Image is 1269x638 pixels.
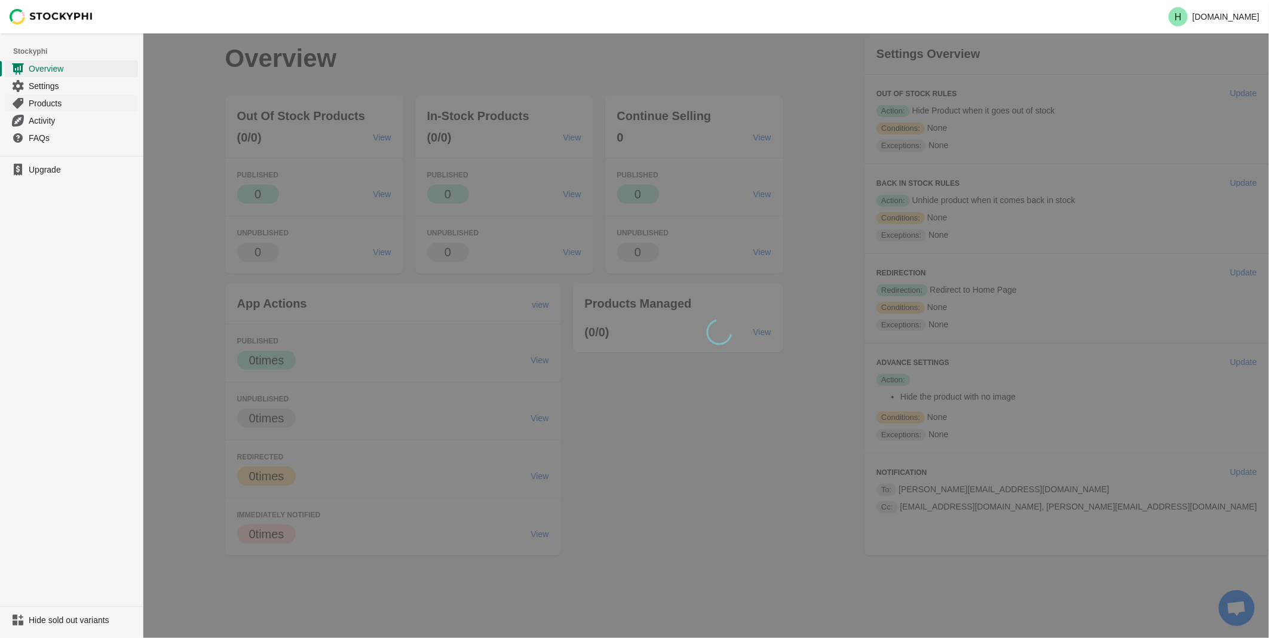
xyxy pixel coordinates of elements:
span: Settings [29,80,136,92]
a: Upgrade [5,161,138,178]
button: Avatar with initials H[DOMAIN_NAME] [1164,5,1264,29]
span: Avatar with initials H [1169,7,1188,26]
span: Products [29,97,136,109]
a: Products [5,94,138,112]
a: Settings [5,77,138,94]
span: Hide sold out variants [29,614,136,626]
span: Activity [29,115,136,127]
a: Overview [5,60,138,77]
a: Activity [5,112,138,129]
span: Overview [29,63,136,75]
span: Upgrade [29,164,136,176]
a: Hide sold out variants [5,612,138,628]
span: FAQs [29,132,136,144]
img: Stockyphi [10,9,93,24]
p: [DOMAIN_NAME] [1193,12,1259,22]
span: Stockyphi [13,45,143,57]
a: FAQs [5,129,138,146]
text: H [1175,12,1182,22]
